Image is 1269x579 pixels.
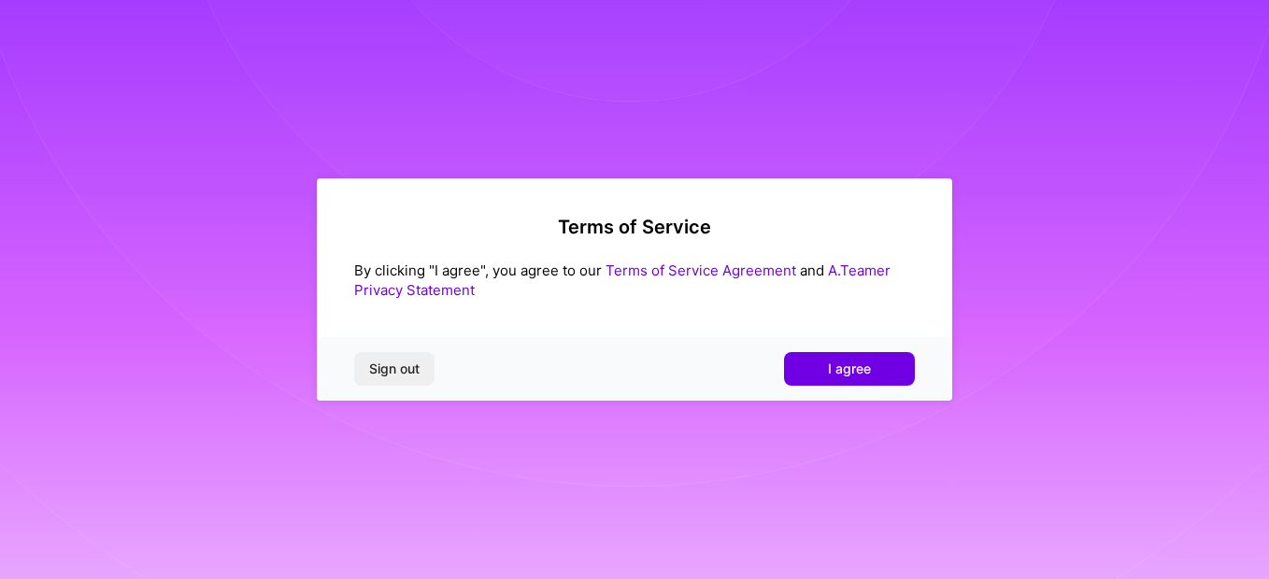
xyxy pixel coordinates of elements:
div: By clicking "I agree", you agree to our and [354,261,915,300]
span: I agree [828,360,871,378]
h2: Terms of Service [354,216,915,238]
button: I agree [784,352,915,386]
span: Sign out [369,360,420,378]
a: Terms of Service Agreement [606,261,796,279]
button: Sign out [354,352,435,386]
